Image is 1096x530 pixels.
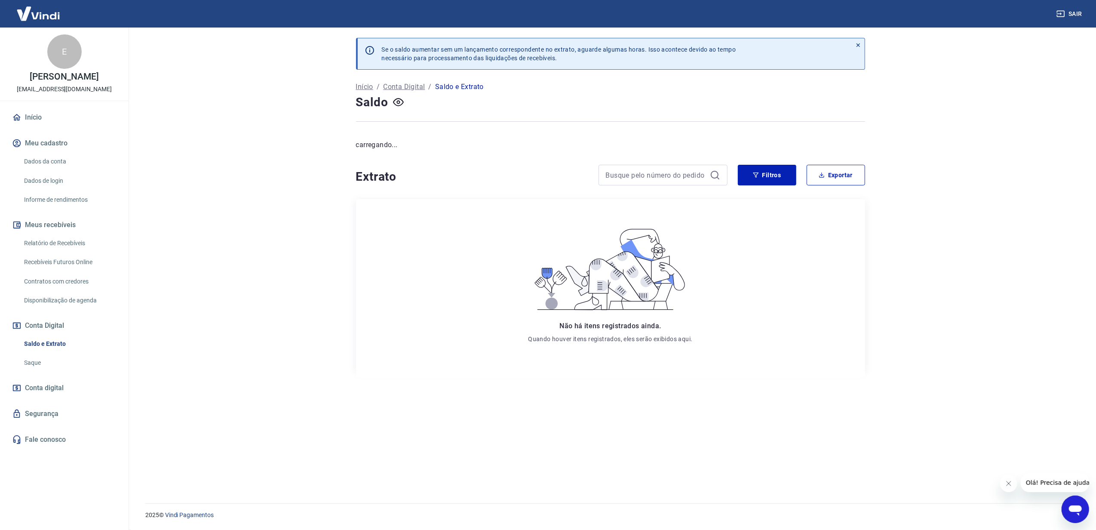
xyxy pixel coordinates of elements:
a: Recebíveis Futuros Online [21,253,118,271]
img: website_grey.svg [14,22,21,29]
div: Palavras-chave [100,51,138,56]
div: v 4.0.25 [24,14,42,21]
span: Não há itens registrados ainda. [559,322,661,330]
p: carregando... [356,140,865,150]
p: Se o saldo aumentar sem um lançamento correspondente no extrato, aguarde algumas horas. Isso acon... [382,45,736,62]
button: Sair [1055,6,1086,22]
input: Busque pelo número do pedido [606,169,706,182]
a: Saque [21,354,118,372]
iframe: Fechar mensagem [1000,475,1017,492]
a: Informe de rendimentos [21,191,118,209]
h4: Extrato [356,168,588,185]
a: Vindi Pagamentos [165,512,214,518]
p: Quando houver itens registrados, eles serão exibidos aqui. [528,335,692,343]
button: Meu cadastro [10,134,118,153]
img: Vindi [10,0,66,27]
a: Início [356,82,373,92]
a: Dados de login [21,172,118,190]
a: Conta digital [10,379,118,397]
button: Exportar [807,165,865,185]
a: Conta Digital [383,82,425,92]
a: Fale conosco [10,430,118,449]
p: 2025 © [145,511,1075,520]
a: Disponibilização de agenda [21,292,118,309]
img: logo_orange.svg [14,14,21,21]
a: Segurança [10,404,118,423]
a: Saldo e Extrato [21,335,118,353]
span: Olá! Precisa de ajuda? [5,6,72,13]
iframe: Botão para abrir a janela de mensagens [1062,496,1089,523]
iframe: Mensagem da empresa [1021,473,1089,492]
img: tab_domain_overview_orange.svg [36,50,43,57]
div: [PERSON_NAME]: [DOMAIN_NAME] [22,22,123,29]
span: Conta digital [25,382,64,394]
a: Relatório de Recebíveis [21,234,118,252]
a: Dados da conta [21,153,118,170]
button: Meus recebíveis [10,216,118,234]
p: / [429,82,432,92]
h4: Saldo [356,94,388,111]
div: Domínio [45,51,66,56]
p: / [377,82,380,92]
a: Contratos com credores [21,273,118,290]
p: Saldo e Extrato [435,82,484,92]
img: tab_keywords_by_traffic_grey.svg [91,50,98,57]
p: [EMAIL_ADDRESS][DOMAIN_NAME] [17,85,112,94]
div: E [47,34,82,69]
button: Conta Digital [10,316,118,335]
a: Início [10,108,118,127]
p: [PERSON_NAME] [30,72,98,81]
button: Filtros [738,165,796,185]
